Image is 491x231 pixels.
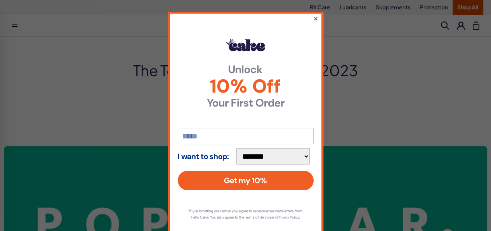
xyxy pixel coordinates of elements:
p: *By submitting your email you agree to receive email newsletters from Hello Cake. You also agree ... [186,208,306,220]
strong: Your First Order [178,98,314,108]
strong: I want to shop: [178,152,229,161]
span: 10% Off [178,77,314,96]
a: Privacy Policy [278,215,299,220]
a: Terms of Service [244,215,271,220]
button: × [313,14,318,23]
button: Get my 10% [178,171,314,190]
img: Hello Cake [226,39,265,51]
strong: Unlock [178,64,314,75]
